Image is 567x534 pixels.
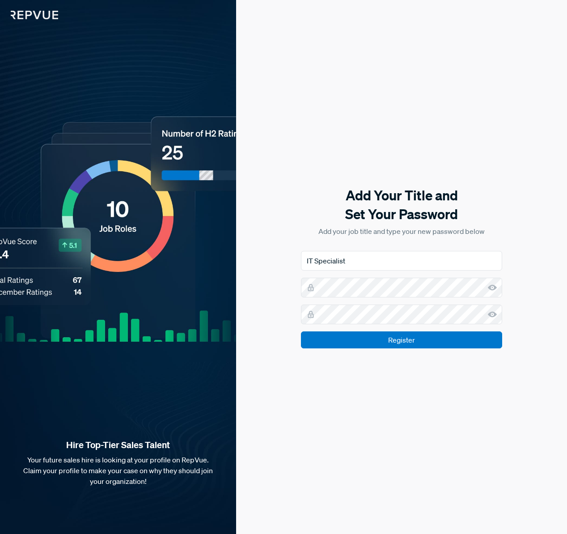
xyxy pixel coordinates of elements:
[301,251,502,271] input: Job Title
[14,454,222,487] p: Your future sales hire is looking at your profile on RepVue. Claim your profile to make your case...
[14,439,222,451] strong: Hire Top-Tier Sales Talent
[301,226,502,237] p: Add your job title and type your new password below
[301,331,502,348] input: Register
[301,186,502,224] h5: Add Your Title and Set Your Password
